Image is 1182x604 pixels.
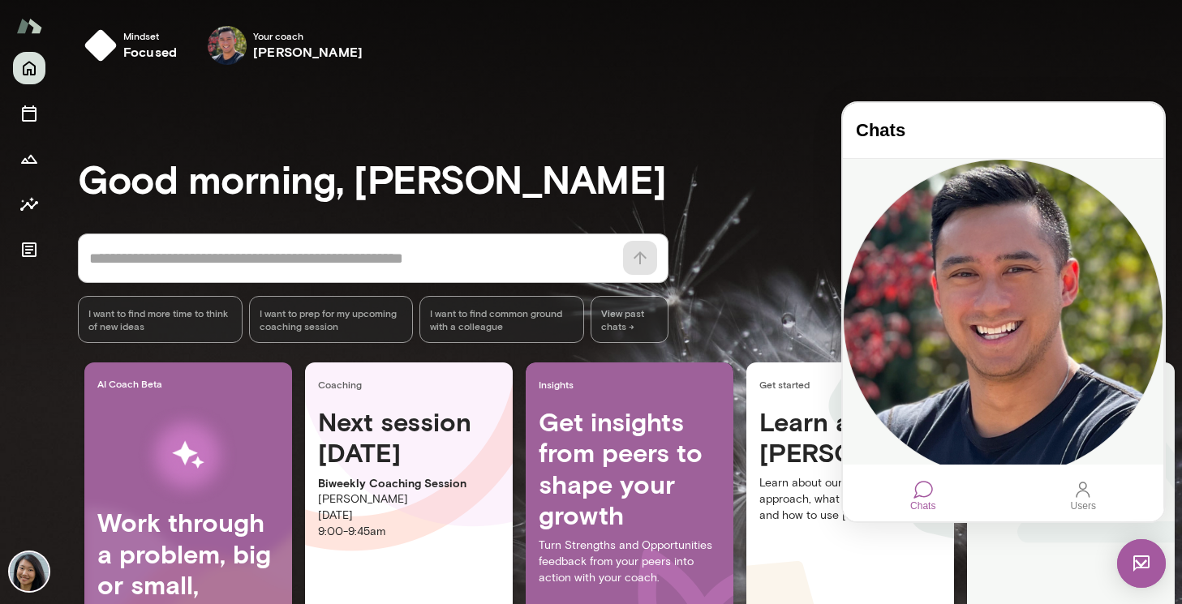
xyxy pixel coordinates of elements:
[123,42,177,62] h6: focused
[13,52,45,84] button: Home
[230,377,250,396] div: Users
[84,29,117,62] img: mindset
[10,552,49,591] img: Ruyi Li
[13,97,45,130] button: Sessions
[88,306,232,332] span: I want to find more time to think of new ideas
[539,538,720,586] p: Turn Strengths and Opportunities feedback from your peers into action with your coach.
[16,11,42,41] img: Mento
[13,188,45,221] button: Insights
[318,491,500,508] p: [PERSON_NAME]
[318,508,500,524] p: [DATE]
[71,377,90,396] div: Chats
[539,378,727,391] span: Insights
[759,378,948,391] span: Get started
[318,475,500,491] p: Biweekly Coaching Session
[260,306,403,332] span: I want to prep for my upcoming coaching session
[78,156,1182,201] h3: Good morning, [PERSON_NAME]
[759,475,941,524] p: Learn about our coaching approach, what to expect next, and how to use [PERSON_NAME].
[116,404,260,507] img: AI Workflows
[318,406,500,469] h4: Next session [DATE]
[208,26,247,65] img: Mark Guzman
[253,29,363,42] span: Your coach
[196,19,374,71] div: Mark GuzmanYour coach[PERSON_NAME]
[419,296,584,343] div: I want to find common ground with a colleague
[13,233,45,266] button: Documents
[318,378,506,391] span: Coaching
[78,296,243,343] div: I want to find more time to think of new ideas
[97,377,286,390] span: AI Coach Beta
[67,396,92,408] div: Chats
[13,17,307,38] h4: Chats
[249,296,414,343] div: I want to prep for my upcoming coaching session
[430,306,574,332] span: I want to find common ground with a colleague
[228,396,253,408] div: Users
[78,19,190,71] button: Mindsetfocused
[253,42,363,62] h6: [PERSON_NAME]
[591,296,668,343] span: View past chats ->
[13,143,45,175] button: Growth Plan
[539,406,720,531] h4: Get insights from peers to shape your growth
[123,29,177,42] span: Mindset
[318,524,500,540] p: 9:00 - 9:45am
[759,406,941,469] h4: Learn about [PERSON_NAME]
